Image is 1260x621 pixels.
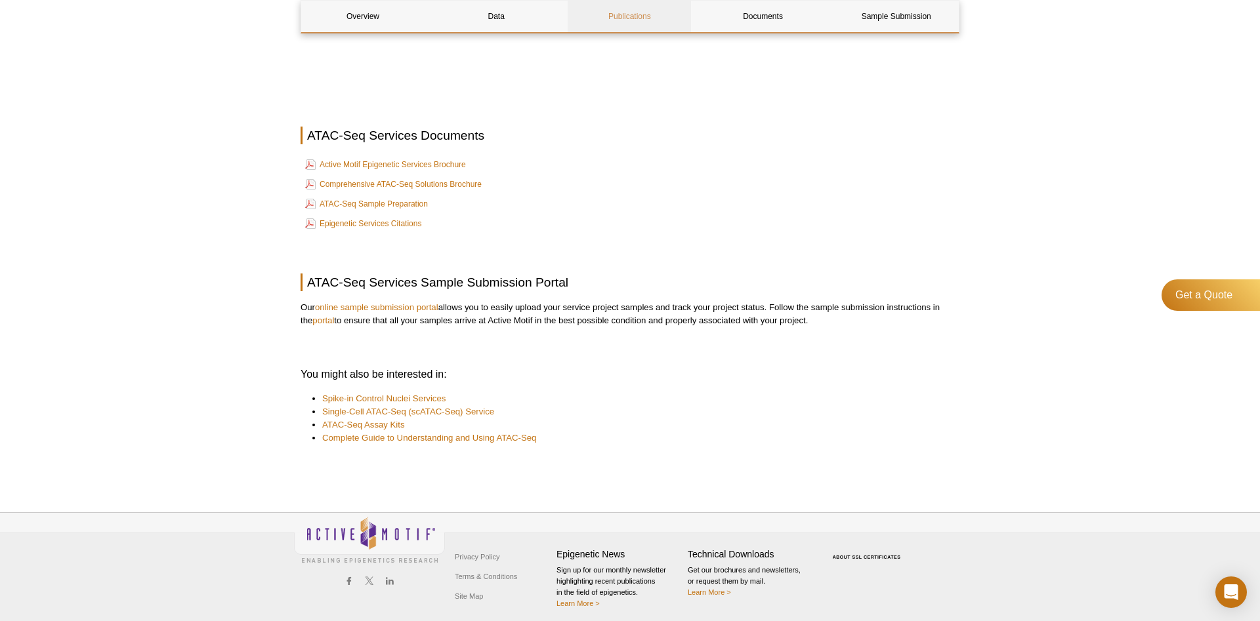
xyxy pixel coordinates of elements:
h3: You might also be interested in: [301,367,959,382]
a: Complete Guide to Understanding and Using ATAC-Seq [322,431,536,445]
a: Learn More > [556,599,600,607]
a: portal [312,315,334,325]
a: Privacy Policy [451,547,503,567]
h4: Epigenetic News [556,549,681,560]
a: Active Motif Epigenetic Services Brochure [305,157,466,172]
a: ATAC-Seq Assay Kits [322,418,405,431]
table: Click to Verify - This site chose Symantec SSL for secure e-commerce and confidential communicati... [819,536,917,565]
a: Overview [301,1,425,32]
p: Our allows you to easily upload your service project samples and track your project status. Follo... [301,301,959,327]
a: Terms & Conditions [451,567,520,586]
h2: ATAC-Seq Services Sample Submission Portal [301,273,959,291]
a: online sample submission portal [315,302,438,312]
a: Learn More > [688,588,731,596]
div: Open Intercom Messenger [1215,576,1247,608]
a: Publications [568,1,691,32]
p: Get our brochures and newsletters, or request them by mail. [688,565,812,598]
a: ABOUT SSL CERTIFICATES [833,555,901,559]
h2: ATAC-Seq Services Documents [301,127,959,144]
img: Active Motif, [294,513,445,566]
a: Epigenetic Services Citations [305,216,421,231]
p: Sign up for our monthly newsletter highlighting recent publications in the field of epigenetics. [556,565,681,609]
a: ATAC-Seq Sample Preparation [305,196,428,212]
a: Single-Cell ATAC-Seq (scATAC-Seq) Service [322,405,494,418]
a: Spike-in Control Nuclei Services [322,392,446,405]
a: Site Map [451,586,486,606]
a: Comprehensive ATAC-Seq Solutions Brochure [305,176,482,192]
a: Sample Submission [835,1,958,32]
a: Documents [702,1,825,32]
a: Data [434,1,558,32]
a: Get a Quote [1162,279,1260,311]
h4: Technical Downloads [688,549,812,560]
